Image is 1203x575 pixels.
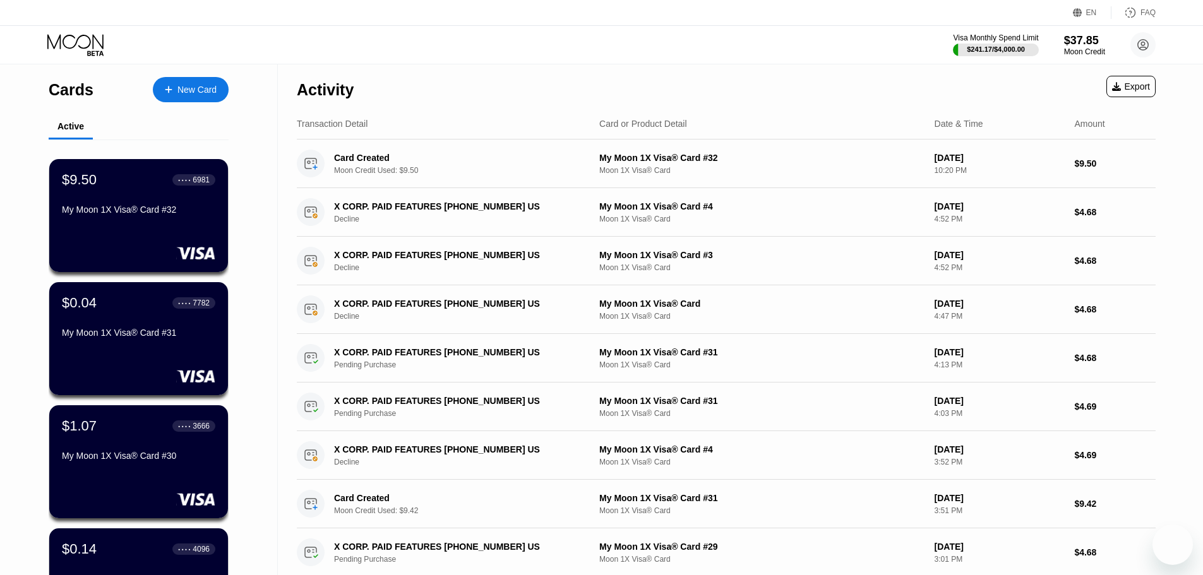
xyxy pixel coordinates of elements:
[49,81,93,99] div: Cards
[1111,6,1156,19] div: FAQ
[1106,76,1156,97] div: Export
[178,424,191,428] div: ● ● ● ●
[599,263,925,272] div: Moon 1X Visa® Card
[1074,450,1156,460] div: $4.69
[62,295,97,311] div: $0.04
[334,506,597,515] div: Moon Credit Used: $9.42
[334,409,597,418] div: Pending Purchase
[1086,8,1097,17] div: EN
[1140,8,1156,17] div: FAQ
[297,480,1156,528] div: Card CreatedMoon Credit Used: $9.42My Moon 1X Visa® Card #31Moon 1X Visa® Card[DATE]3:51 PM$9.42
[334,250,579,260] div: X CORP. PAID FEATURES [PHONE_NUMBER] US
[935,542,1065,552] div: [DATE]
[1112,81,1150,92] div: Export
[1073,6,1111,19] div: EN
[334,347,579,357] div: X CORP. PAID FEATURES [PHONE_NUMBER] US
[935,263,1065,272] div: 4:52 PM
[62,451,215,461] div: My Moon 1X Visa® Card #30
[935,555,1065,564] div: 3:01 PM
[62,205,215,215] div: My Moon 1X Visa® Card #32
[1074,401,1156,412] div: $4.69
[334,396,579,406] div: X CORP. PAID FEATURES [PHONE_NUMBER] US
[935,458,1065,466] div: 3:52 PM
[599,542,925,552] div: My Moon 1X Visa® Card #29
[334,299,579,309] div: X CORP. PAID FEATURES [PHONE_NUMBER] US
[599,215,925,223] div: Moon 1X Visa® Card
[1074,304,1156,314] div: $4.68
[334,215,597,223] div: Decline
[935,347,1065,357] div: [DATE]
[953,33,1038,56] div: Visa Monthly Spend Limit$241.17/$4,000.00
[297,431,1156,480] div: X CORP. PAID FEATURES [PHONE_NUMBER] USDeclineMy Moon 1X Visa® Card #4Moon 1X Visa® Card[DATE]3:5...
[334,493,579,503] div: Card Created
[334,555,597,564] div: Pending Purchase
[599,360,925,369] div: Moon 1X Visa® Card
[297,119,368,129] div: Transaction Detail
[334,542,579,552] div: X CORP. PAID FEATURES [PHONE_NUMBER] US
[178,301,191,305] div: ● ● ● ●
[1074,256,1156,266] div: $4.68
[62,541,97,557] div: $0.14
[49,282,228,395] div: $0.04● ● ● ●7782My Moon 1X Visa® Card #31
[599,409,925,418] div: Moon 1X Visa® Card
[297,285,1156,334] div: X CORP. PAID FEATURES [PHONE_NUMBER] USDeclineMy Moon 1X Visa® CardMoon 1X Visa® Card[DATE]4:47 P...
[967,45,1025,53] div: $241.17 / $4,000.00
[935,299,1065,309] div: [DATE]
[49,405,228,518] div: $1.07● ● ● ●3666My Moon 1X Visa® Card #30
[599,493,925,503] div: My Moon 1X Visa® Card #31
[177,85,217,95] div: New Card
[1064,34,1105,47] div: $37.85
[193,422,210,430] div: 3666
[599,153,925,163] div: My Moon 1X Visa® Card #32
[935,153,1065,163] div: [DATE]
[599,166,925,175] div: Moon 1X Visa® Card
[599,396,925,406] div: My Moon 1X Visa® Card #31
[935,166,1065,175] div: 10:20 PM
[599,201,925,211] div: My Moon 1X Visa® Card #4
[599,458,925,466] div: Moon 1X Visa® Card
[334,458,597,466] div: Decline
[297,139,1156,188] div: Card CreatedMoon Credit Used: $9.50My Moon 1X Visa® Card #32Moon 1X Visa® Card[DATE]10:20 PM$9.50
[935,250,1065,260] div: [DATE]
[935,312,1065,321] div: 4:47 PM
[1074,158,1156,169] div: $9.50
[57,121,84,131] div: Active
[935,493,1065,503] div: [DATE]
[1074,499,1156,509] div: $9.42
[599,555,925,564] div: Moon 1X Visa® Card
[599,347,925,357] div: My Moon 1X Visa® Card #31
[953,33,1038,42] div: Visa Monthly Spend Limit
[334,166,597,175] div: Moon Credit Used: $9.50
[62,328,215,338] div: My Moon 1X Visa® Card #31
[599,250,925,260] div: My Moon 1X Visa® Card #3
[935,506,1065,515] div: 3:51 PM
[935,360,1065,369] div: 4:13 PM
[178,547,191,551] div: ● ● ● ●
[153,77,229,102] div: New Card
[935,444,1065,454] div: [DATE]
[297,382,1156,431] div: X CORP. PAID FEATURES [PHONE_NUMBER] USPending PurchaseMy Moon 1X Visa® Card #31Moon 1X Visa® Car...
[334,263,597,272] div: Decline
[1064,34,1105,56] div: $37.85Moon Credit
[1074,207,1156,217] div: $4.68
[935,396,1065,406] div: [DATE]
[334,360,597,369] div: Pending Purchase
[193,299,210,307] div: 7782
[297,334,1156,382] div: X CORP. PAID FEATURES [PHONE_NUMBER] USPending PurchaseMy Moon 1X Visa® Card #31Moon 1X Visa® Car...
[599,444,925,454] div: My Moon 1X Visa® Card #4
[334,201,579,211] div: X CORP. PAID FEATURES [PHONE_NUMBER] US
[599,506,925,515] div: Moon 1X Visa® Card
[62,418,97,434] div: $1.07
[334,153,579,163] div: Card Created
[49,159,228,272] div: $9.50● ● ● ●6981My Moon 1X Visa® Card #32
[1152,525,1193,565] iframe: Dugme za pokretanje prozora za razmenu poruka
[935,119,983,129] div: Date & Time
[935,201,1065,211] div: [DATE]
[62,172,97,188] div: $9.50
[193,175,210,184] div: 6981
[297,81,354,99] div: Activity
[178,178,191,182] div: ● ● ● ●
[1064,47,1105,56] div: Moon Credit
[599,312,925,321] div: Moon 1X Visa® Card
